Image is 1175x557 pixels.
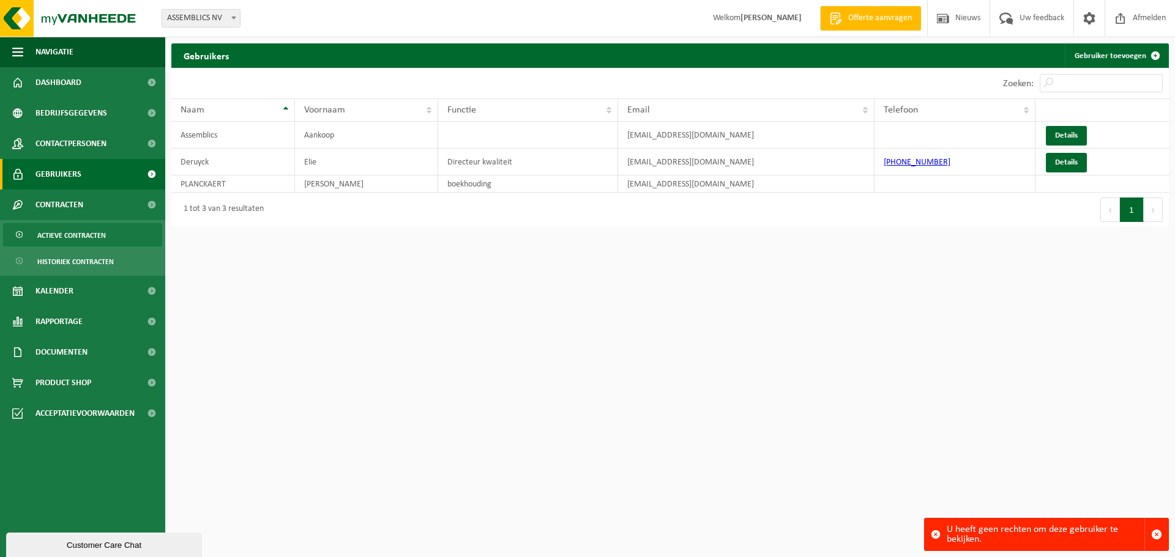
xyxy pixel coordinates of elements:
[845,12,915,24] span: Offerte aanvragen
[627,105,650,115] span: Email
[947,518,1144,550] div: U heeft geen rechten om deze gebruiker te bekijken.
[295,149,438,175] td: Elie
[37,224,106,247] span: Actieve contracten
[740,13,802,23] strong: [PERSON_NAME]
[3,249,162,273] a: Historiek contracten
[820,6,921,31] a: Offerte aanvragen
[618,149,874,175] td: [EMAIL_ADDRESS][DOMAIN_NAME]
[295,122,438,149] td: Aankoop
[304,105,345,115] span: Voornaam
[1100,197,1120,222] button: Previous
[35,159,81,190] span: Gebruikers
[295,175,438,193] td: [PERSON_NAME]
[162,9,241,28] span: ASSEMBLICS NV
[3,223,162,246] a: Actieve contracten
[447,105,476,115] span: Functie
[35,128,106,159] span: Contactpersonen
[35,398,135,429] span: Acceptatievoorwaarden
[37,250,114,273] span: Historiek contracten
[1003,79,1034,89] label: Zoeken:
[35,337,88,367] span: Documenten
[35,98,107,128] span: Bedrijfsgegevens
[177,199,264,221] div: 1 tot 3 van 3 resultaten
[35,190,83,220] span: Contracten
[884,158,950,167] a: [PHONE_NUMBER]
[162,10,240,27] span: ASSEMBLICS NV
[6,530,204,557] iframe: chat widget
[35,306,83,337] span: Rapportage
[1144,197,1163,222] button: Next
[438,175,618,193] td: boekhouding
[438,149,618,175] td: Directeur kwaliteit
[35,276,73,306] span: Kalender
[1120,197,1144,222] button: 1
[171,122,295,149] td: Assemblics
[181,105,204,115] span: Naam
[35,367,91,398] span: Product Shop
[1065,43,1168,68] a: Gebruiker toevoegen
[1046,126,1087,146] a: Details
[171,175,295,193] td: PLANCKAERT
[171,43,241,67] h2: Gebruikers
[171,149,295,175] td: Deruyck
[618,175,874,193] td: [EMAIL_ADDRESS][DOMAIN_NAME]
[35,37,73,67] span: Navigatie
[1046,153,1087,172] a: Details
[35,67,81,98] span: Dashboard
[884,105,918,115] span: Telefoon
[618,122,874,149] td: [EMAIL_ADDRESS][DOMAIN_NAME]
